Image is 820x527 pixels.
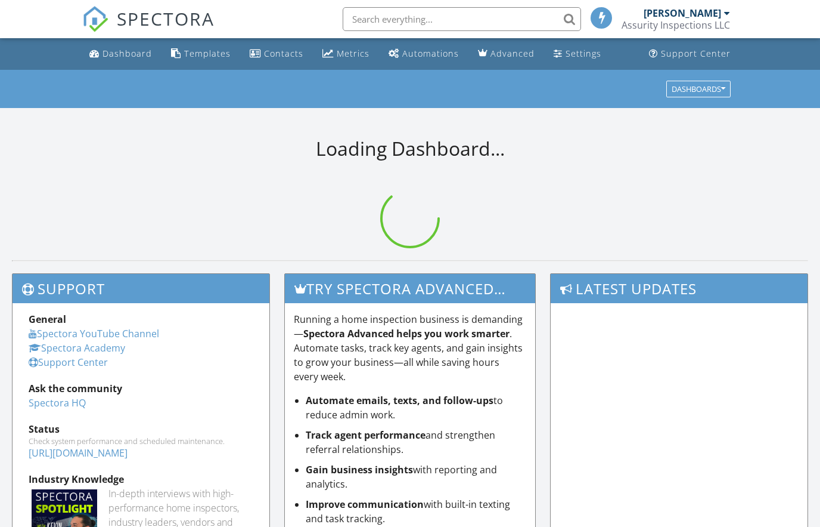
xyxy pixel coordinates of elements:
strong: Improve communication [306,498,424,511]
div: [PERSON_NAME] [644,7,721,19]
img: The Best Home Inspection Software - Spectora [82,6,108,32]
li: to reduce admin work. [306,393,526,422]
h3: Try spectora advanced [DATE] [285,274,535,303]
p: Running a home inspection business is demanding— . Automate tasks, track key agents, and gain ins... [294,312,526,384]
div: Assurity Inspections LLC [622,19,730,31]
button: Dashboards [666,81,731,97]
div: Check system performance and scheduled maintenance. [29,436,253,446]
a: Spectora HQ [29,396,86,409]
h3: Support [13,274,269,303]
strong: General [29,313,66,326]
a: Metrics [318,43,374,65]
div: Dashboards [672,85,725,93]
div: Templates [184,48,231,59]
a: Spectora Academy [29,341,125,355]
div: Settings [566,48,601,59]
span: SPECTORA [117,6,215,31]
input: Search everything... [343,7,581,31]
a: [URL][DOMAIN_NAME] [29,446,128,460]
strong: Track agent performance [306,429,425,442]
a: Spectora YouTube Channel [29,327,159,340]
div: Metrics [337,48,369,59]
a: Automations (Basic) [384,43,464,65]
a: SPECTORA [82,16,215,41]
a: Contacts [245,43,308,65]
a: Support Center [644,43,735,65]
div: Ask the community [29,381,253,396]
div: Advanced [490,48,535,59]
div: Support Center [661,48,731,59]
li: with reporting and analytics. [306,463,526,491]
strong: Spectora Advanced helps you work smarter [303,327,510,340]
a: Dashboard [85,43,157,65]
a: Support Center [29,356,108,369]
div: Status [29,422,253,436]
h3: Latest Updates [551,274,807,303]
div: Automations [402,48,459,59]
li: and strengthen referral relationships. [306,428,526,457]
div: Industry Knowledge [29,472,253,486]
a: Advanced [473,43,539,65]
a: Templates [166,43,235,65]
div: Dashboard [102,48,152,59]
strong: Gain business insights [306,463,413,476]
div: Contacts [264,48,303,59]
strong: Automate emails, texts, and follow-ups [306,394,493,407]
li: with built-in texting and task tracking. [306,497,526,526]
a: Settings [549,43,606,65]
